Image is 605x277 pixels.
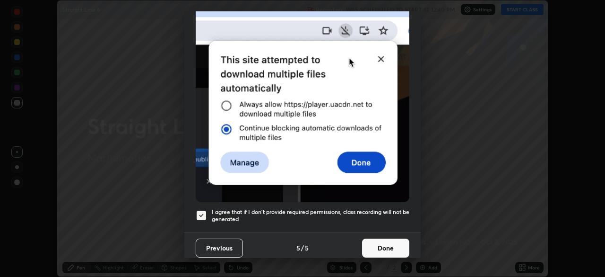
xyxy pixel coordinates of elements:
h4: / [301,243,304,253]
button: Done [362,239,409,258]
button: Previous [196,239,243,258]
h4: 5 [296,243,300,253]
h5: I agree that if I don't provide required permissions, class recording will not be generated [212,208,409,223]
h4: 5 [305,243,309,253]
